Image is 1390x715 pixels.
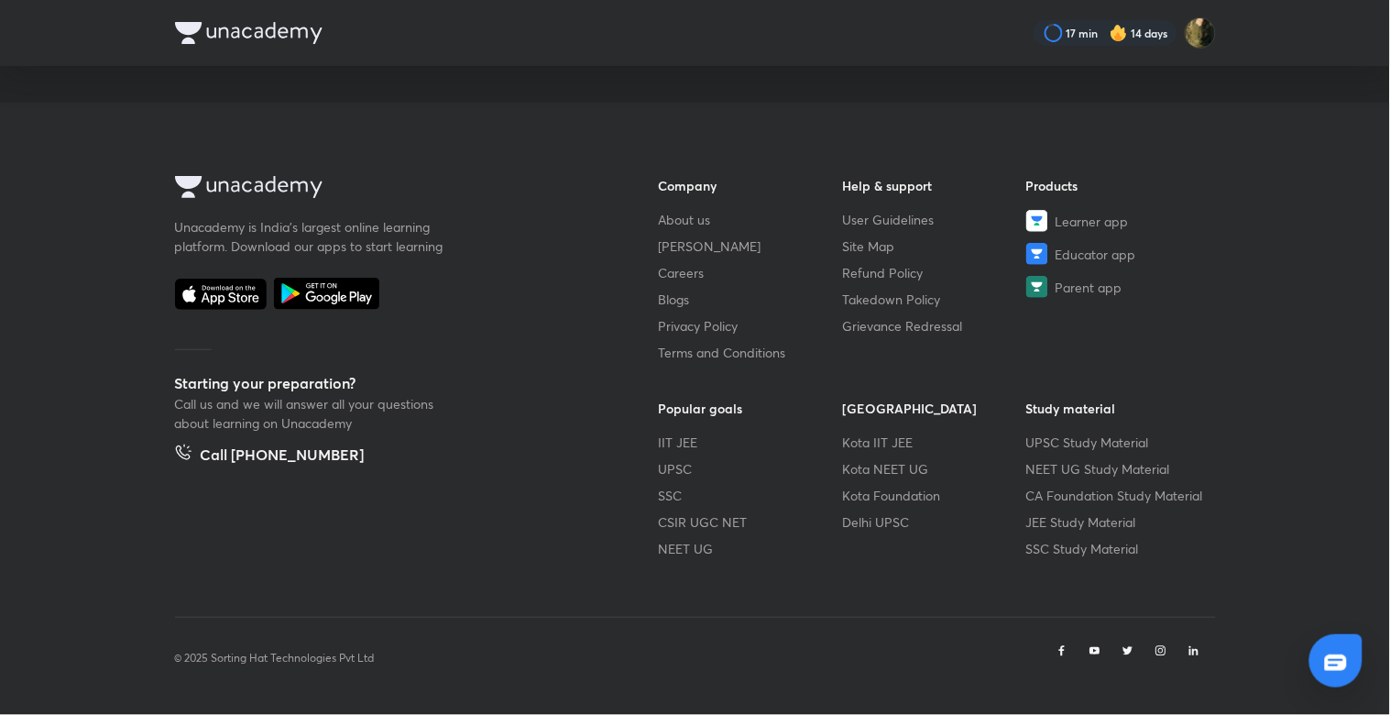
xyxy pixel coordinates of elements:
[1026,243,1210,265] a: Educator app
[1026,243,1048,265] img: Educator app
[842,236,1026,256] a: Site Map
[175,372,600,394] h5: Starting your preparation?
[842,263,1026,282] a: Refund Policy
[659,399,843,418] h6: Popular goals
[175,444,365,469] a: Call [PHONE_NUMBER]
[659,539,843,558] a: NEET UG
[659,459,843,478] a: UPSC
[1056,245,1136,264] span: Educator app
[842,176,1026,195] h6: Help & support
[659,316,843,335] a: Privacy Policy
[201,444,365,469] h5: Call [PHONE_NUMBER]
[175,176,600,203] a: Company Logo
[842,290,1026,309] a: Takedown Policy
[175,217,450,256] p: Unacademy is India’s largest online learning platform. Download our apps to start learning
[1056,212,1129,231] span: Learner app
[842,486,1026,505] a: Kota Foundation
[1110,24,1128,42] img: streak
[1026,539,1210,558] a: SSC Study Material
[1026,433,1210,452] a: UPSC Study Material
[659,263,705,282] span: Careers
[1026,486,1210,505] a: CA Foundation Study Material
[1026,512,1210,532] a: JEE Study Material
[1185,17,1216,49] img: Ruhi Chi
[659,512,843,532] a: CSIR UGC NET
[659,210,843,229] a: About us
[659,263,843,282] a: Careers
[1026,210,1210,232] a: Learner app
[175,176,323,198] img: Company Logo
[175,394,450,433] p: Call us and we will answer all your questions about learning on Unacademy
[842,459,1026,478] a: Kota NEET UG
[659,176,843,195] h6: Company
[1026,459,1210,478] a: NEET UG Study Material
[659,433,843,452] a: IIT JEE
[842,512,1026,532] a: Delhi UPSC
[1056,278,1122,297] span: Parent app
[842,316,1026,335] a: Grievance Redressal
[659,236,843,256] a: [PERSON_NAME]
[659,343,843,362] a: Terms and Conditions
[659,290,843,309] a: Blogs
[1026,276,1210,298] a: Parent app
[659,486,843,505] a: SSC
[1026,399,1210,418] h6: Study material
[842,399,1026,418] h6: [GEOGRAPHIC_DATA]
[175,650,375,666] p: © 2025 Sorting Hat Technologies Pvt Ltd
[175,22,323,44] img: Company Logo
[1026,210,1048,232] img: Learner app
[1026,176,1210,195] h6: Products
[842,433,1026,452] a: Kota IIT JEE
[1026,276,1048,298] img: Parent app
[842,210,1026,229] a: User Guidelines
